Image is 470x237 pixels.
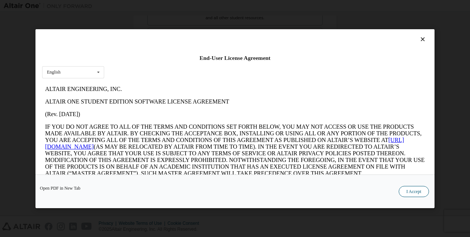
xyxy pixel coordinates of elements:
[3,16,383,22] p: ALTAIR ONE STUDENT EDITION SOFTWARE LICENSE AGREEMENT
[3,54,362,67] a: [URL][DOMAIN_NAME]
[40,186,81,190] a: Open PDF in New Tab
[3,100,383,126] p: This Altair One Student Edition Software License Agreement (“Agreement”) is between Altair Engine...
[3,41,383,94] p: IF YOU DO NOT AGREE TO ALL OF THE TERMS AND CONDITIONS SET FORTH BELOW, YOU MAY NOT ACCESS OR USE...
[3,28,383,35] p: (Rev. [DATE])
[3,3,383,10] p: ALTAIR ENGINEERING, INC.
[47,70,61,74] div: English
[399,186,429,197] button: I Accept
[42,54,428,62] div: End-User License Agreement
